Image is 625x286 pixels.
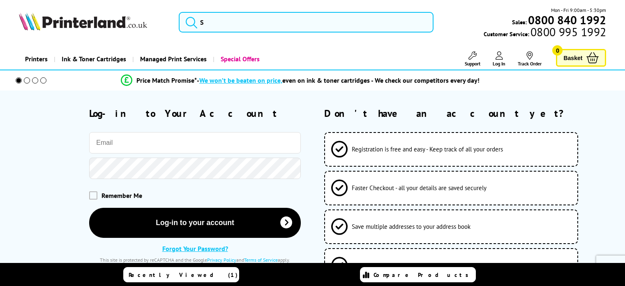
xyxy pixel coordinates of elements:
span: Quickly find or re-order your cartridges [352,261,453,269]
span: Ink & Toner Cartridges [62,49,126,70]
a: Managed Print Services [132,49,213,70]
span: Customer Service: [484,28,606,38]
a: 0800 840 1992 [527,16,606,24]
a: Track Order [518,51,542,67]
a: Terms of Service [244,257,278,263]
span: Support [465,60,480,67]
a: Special Offers [213,49,266,70]
b: 0800 840 1992 [528,12,606,28]
a: Compare Products [360,267,476,282]
span: Log In [493,60,505,67]
a: Privacy Policy [207,257,236,263]
div: This site is protected by reCAPTCHA and the Google and apply. [89,257,301,263]
a: Recently Viewed (1) [123,267,239,282]
input: Email [89,132,301,153]
span: Remember Me [101,191,142,200]
span: We won’t be beaten on price, [199,76,282,84]
a: Printerland Logo [19,12,168,32]
h2: Don't have an account yet? [324,107,606,120]
img: Printerland Logo [19,12,147,30]
span: Faster Checkout - all your details are saved securely [352,184,487,192]
a: Printers [19,49,54,70]
li: modal_Promise [4,73,596,88]
a: Log In [493,51,505,67]
span: Sales: [512,18,527,26]
span: 0800 995 1992 [529,28,606,36]
span: Save multiple addresses to your address book [352,223,470,230]
a: Ink & Toner Cartridges [54,49,132,70]
span: Compare Products [374,271,473,279]
span: Basket [563,52,582,63]
span: Mon - Fri 9:00am - 5:30pm [551,6,606,14]
a: Support [465,51,480,67]
span: Price Match Promise* [136,76,197,84]
a: Forgot Your Password? [162,244,228,253]
button: Log-in to your account [89,208,301,238]
h2: Log-in to Your Account [89,107,301,120]
a: Basket 0 [556,49,606,67]
div: - even on ink & toner cartridges - We check our competitors every day! [197,76,480,84]
span: Registration is free and easy - Keep track of all your orders [352,145,503,153]
input: S [179,12,434,33]
span: 0 [552,45,563,56]
span: Recently Viewed (1) [129,271,238,279]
